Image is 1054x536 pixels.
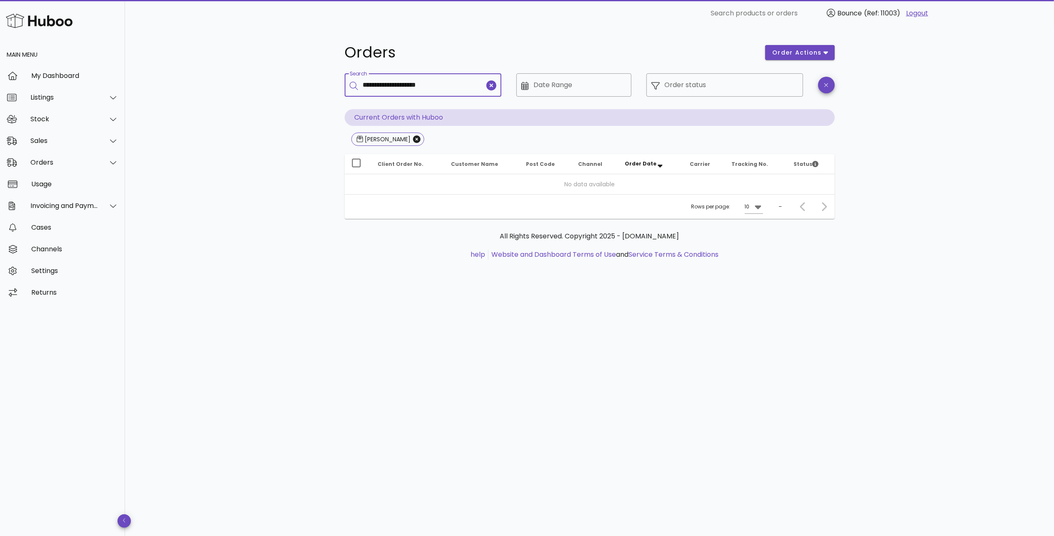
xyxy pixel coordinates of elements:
th: Status [787,154,834,174]
div: Cases [31,223,118,231]
div: Returns [31,288,118,296]
th: Post Code [519,154,571,174]
span: Customer Name [451,160,498,168]
button: Close [413,135,421,143]
a: Service Terms & Conditions [628,250,719,259]
li: and [488,250,719,260]
span: Bounce [837,8,862,18]
span: Status [794,160,819,168]
th: Order Date: Sorted descending. Activate to remove sorting. [618,154,683,174]
div: Invoicing and Payments [30,202,98,210]
div: 10Rows per page: [745,200,763,213]
th: Customer Name [445,154,520,174]
button: clear icon [486,80,496,90]
h1: Orders [345,45,756,60]
div: – [779,203,782,210]
div: [PERSON_NAME] [363,135,411,143]
div: Stock [30,115,98,123]
a: Website and Dashboard Terms of Use [491,250,616,259]
td: No data available [345,174,835,194]
button: order actions [765,45,834,60]
div: Orders [30,158,98,166]
span: Carrier [690,160,710,168]
span: Channel [578,160,602,168]
span: (Ref: 11003) [864,8,900,18]
th: Client Order No. [371,154,445,174]
span: Tracking No. [732,160,769,168]
th: Tracking No. [725,154,787,174]
th: Carrier [683,154,725,174]
p: Current Orders with Huboo [345,109,835,126]
th: Channel [571,154,618,174]
div: Usage [31,180,118,188]
span: order actions [772,48,822,57]
div: Settings [31,267,118,275]
label: Search [350,71,367,77]
span: Client Order No. [378,160,424,168]
div: My Dashboard [31,72,118,80]
img: Huboo Logo [6,12,73,30]
div: 10 [745,203,750,210]
span: Order Date [625,160,656,167]
a: help [471,250,485,259]
a: Logout [906,8,928,18]
div: Listings [30,93,98,101]
span: Post Code [526,160,555,168]
div: Channels [31,245,118,253]
div: Rows per page: [691,195,763,219]
div: Sales [30,137,98,145]
p: All Rights Reserved. Copyright 2025 - [DOMAIN_NAME] [351,231,828,241]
